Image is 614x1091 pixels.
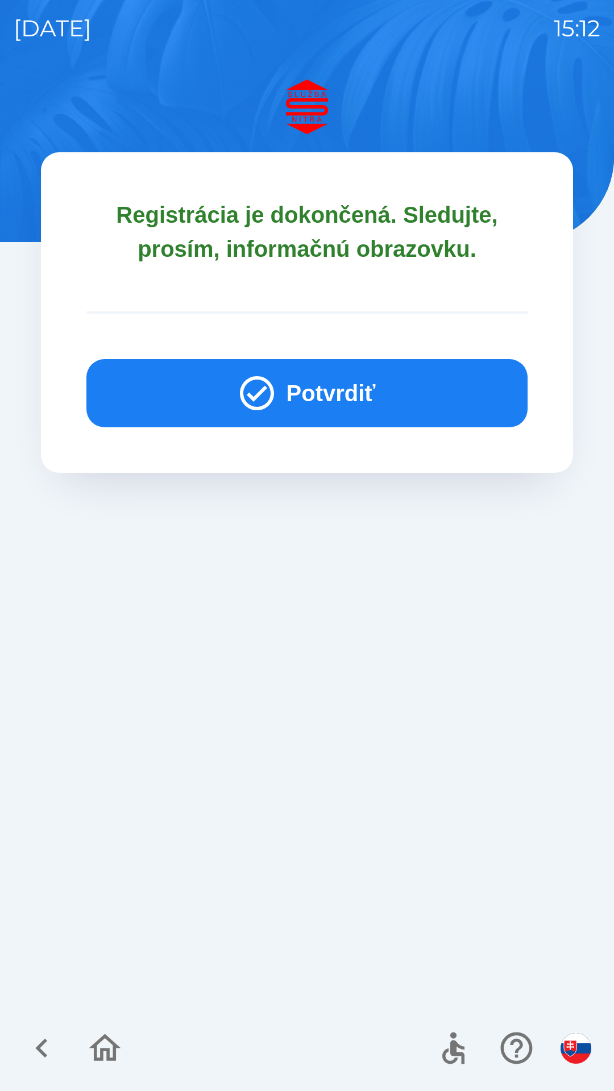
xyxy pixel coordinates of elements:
button: Potvrdiť [86,359,528,427]
img: sk flag [561,1033,591,1064]
img: Logo [41,80,573,134]
p: [DATE] [14,11,92,45]
p: Registrácia je dokončená. Sledujte, prosím, informačnú obrazovku. [86,198,528,266]
p: 15:12 [554,11,600,45]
